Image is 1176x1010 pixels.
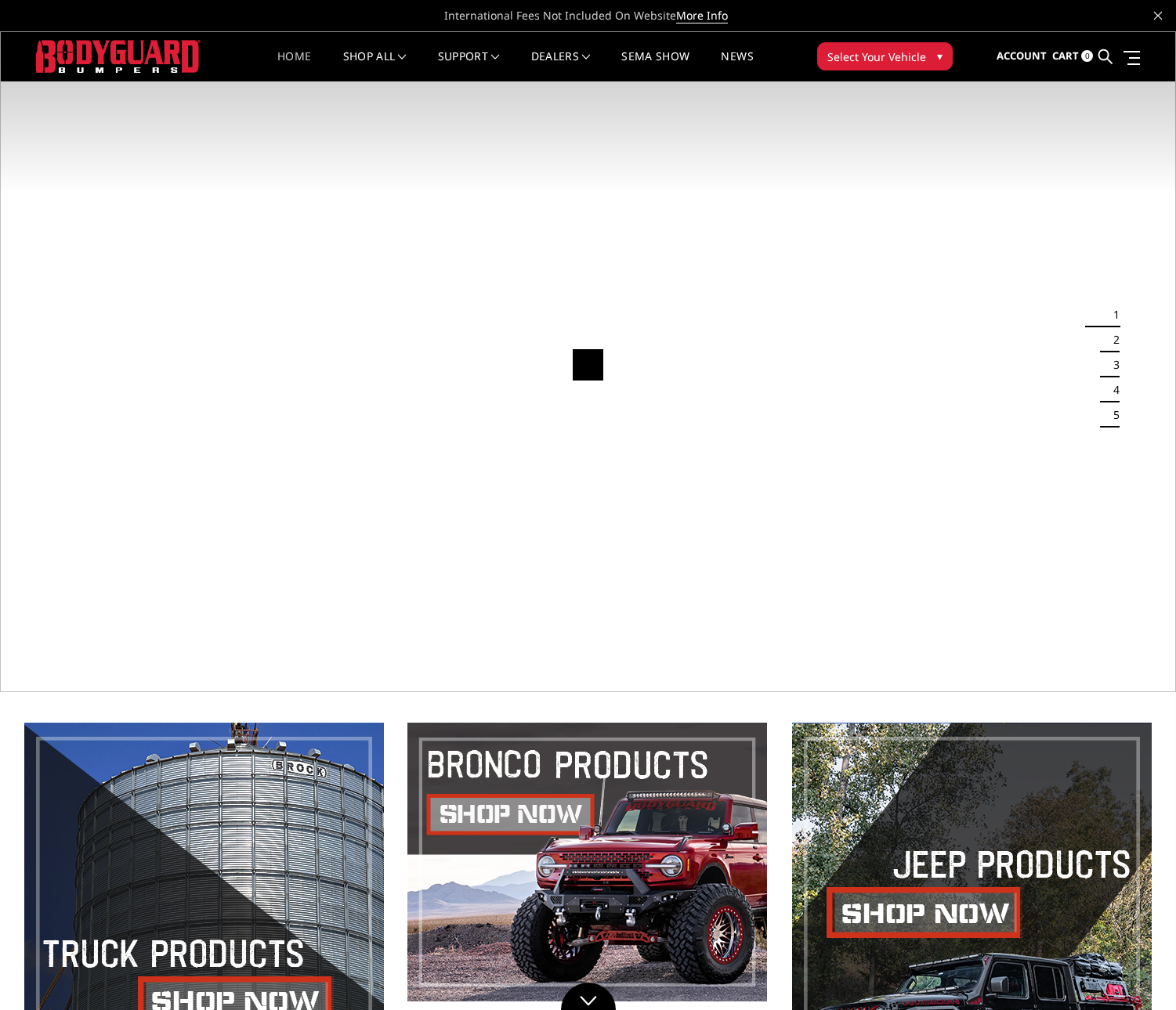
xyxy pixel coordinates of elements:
button: 2 of 5 [1104,327,1120,352]
span: ▾ [937,48,943,64]
a: Support [438,51,500,81]
button: 3 of 5 [1104,352,1120,377]
a: News [721,51,753,81]
span: 0 [1081,50,1093,62]
span: Account [997,49,1047,63]
a: SEMA Show [621,51,689,81]
button: Select Your Vehicle [817,42,953,70]
span: Cart [1052,49,1079,63]
span: Select Your Vehicle [827,49,926,65]
a: shop all [343,51,407,81]
a: Dealers [531,51,591,81]
img: BODYGUARD BUMPERS [36,40,201,72]
a: Home [277,51,311,81]
button: 5 of 5 [1104,402,1120,427]
a: Cart 0 [1052,35,1093,78]
button: 1 of 5 [1104,302,1120,327]
button: 4 of 5 [1104,377,1120,402]
a: More Info [676,8,728,23]
a: Account [997,35,1047,78]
